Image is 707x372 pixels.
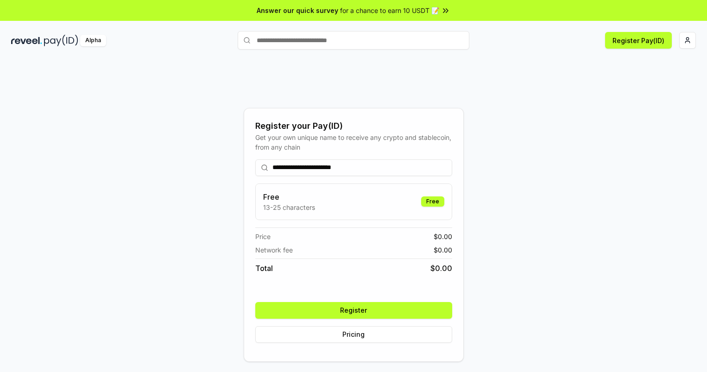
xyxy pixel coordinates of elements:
[434,232,452,241] span: $ 0.00
[263,202,315,212] p: 13-25 characters
[605,32,672,49] button: Register Pay(ID)
[340,6,439,15] span: for a chance to earn 10 USDT 📝
[430,263,452,274] span: $ 0.00
[257,6,338,15] span: Answer our quick survey
[255,326,452,343] button: Pricing
[80,35,106,46] div: Alpha
[255,120,452,132] div: Register your Pay(ID)
[434,245,452,255] span: $ 0.00
[11,35,42,46] img: reveel_dark
[44,35,78,46] img: pay_id
[255,263,273,274] span: Total
[263,191,315,202] h3: Free
[421,196,444,207] div: Free
[255,302,452,319] button: Register
[255,245,293,255] span: Network fee
[255,232,271,241] span: Price
[255,132,452,152] div: Get your own unique name to receive any crypto and stablecoin, from any chain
